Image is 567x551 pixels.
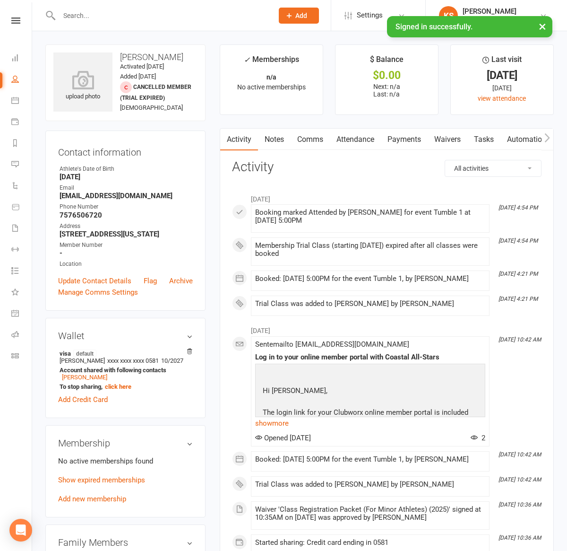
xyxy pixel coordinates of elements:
div: Address [60,222,193,231]
div: Email [60,184,193,192]
i: [DATE] 10:42 AM [498,476,541,483]
span: default [73,350,96,357]
div: Trial Class was added to [PERSON_NAME] by [PERSON_NAME] [255,300,485,308]
div: Membership Trial Class (starting [DATE]) expired after all classes were booked [255,242,485,258]
a: Activity [220,129,258,150]
time: Activated [DATE] [120,63,164,70]
div: [DATE] [459,83,545,93]
span: Signed in successfully. [395,22,472,31]
i: [DATE] 10:42 AM [498,451,541,458]
i: [DATE] 4:54 PM [498,237,538,244]
span: Opened [DATE] [255,434,311,442]
a: What's New [11,282,33,304]
span: Add [295,12,307,19]
i: ✓ [244,55,250,64]
a: view attendance [478,95,526,102]
strong: Account shared with following contacts [60,367,188,374]
strong: [DATE] [60,173,193,181]
span: xxxx xxxx xxxx 0581 [107,357,159,364]
a: click here [105,383,131,390]
a: General attendance kiosk mode [11,304,33,325]
strong: [STREET_ADDRESS][US_STATE] [60,230,193,238]
div: [PERSON_NAME] [463,7,516,16]
a: Manage Comms Settings [58,287,138,298]
p: No active memberships found [58,455,193,467]
div: Trial Class was added to [PERSON_NAME] by [PERSON_NAME] [255,481,485,489]
div: upload photo [53,70,112,102]
a: Product Sales [11,197,33,219]
a: Calendar [11,91,33,112]
strong: [EMAIL_ADDRESS][DOMAIN_NAME] [60,192,193,200]
a: show more [255,417,485,430]
li: [DATE] [232,189,541,204]
p: Hi [PERSON_NAME], [260,385,480,399]
i: [DATE] 10:36 AM [498,501,541,508]
a: Roll call kiosk mode [11,325,33,346]
div: Waiver 'Class Registration Packet (For Minor Athletes) (2025)' signed at 10:35AM on [DATE] was ap... [255,506,485,522]
span: [DEMOGRAPHIC_DATA] [120,104,183,111]
a: People [11,70,33,91]
div: KS [439,6,458,25]
a: [PERSON_NAME] [62,374,107,381]
h3: [PERSON_NAME] [53,52,198,62]
span: Settings [357,5,383,26]
h3: Activity [232,160,541,175]
a: Attendance [330,129,381,150]
div: Memberships [244,53,299,71]
h3: Family Members [58,537,193,548]
a: Comms [291,129,330,150]
i: [DATE] 4:54 PM [498,204,538,211]
input: Search... [56,9,266,22]
div: Location [60,260,193,269]
div: $0.00 [344,70,430,80]
a: Update Contact Details [58,275,131,287]
a: Tasks [467,129,500,150]
div: Athlete's Date of Birth [60,165,193,174]
a: Archive [169,275,193,287]
a: Show expired memberships [58,476,145,484]
button: × [534,16,551,36]
div: Started sharing: Credit card ending in 0581 [255,539,485,547]
a: Payments [11,112,33,133]
div: Booking marked Attended by [PERSON_NAME] for event Tumble 1 at [DATE] 5:00PM [255,209,485,225]
strong: - [60,249,193,257]
div: Open Intercom Messenger [9,519,32,542]
a: Add Credit Card [58,394,108,405]
h3: Wallet [58,331,193,341]
span: 2 [471,434,485,442]
strong: To stop sharing, [60,383,188,390]
i: [DATE] 10:42 AM [498,336,541,343]
a: Flag [144,275,157,287]
strong: 7576506720 [60,211,193,219]
a: Waivers [428,129,467,150]
div: Last visit [482,53,522,70]
div: Member Number [60,241,193,250]
div: $ Balance [370,53,404,70]
p: The login link for your Clubworx online member portal is included below: [260,407,480,432]
a: Payments [381,129,428,150]
a: Dashboard [11,48,33,70]
div: Booked: [DATE] 5:00PM for the event Tumble 1, by [PERSON_NAME] [255,455,485,464]
div: Phone Number [60,202,193,211]
li: [PERSON_NAME] [58,348,193,392]
strong: n/a [266,73,276,81]
p: Next: n/a Last: n/a [344,83,430,98]
a: Add new membership [58,495,126,503]
strong: visa [60,350,188,357]
span: Sent email to [EMAIL_ADDRESS][DOMAIN_NAME] [255,340,409,349]
div: Booked: [DATE] 5:00PM for the event Tumble 1, by [PERSON_NAME] [255,275,485,283]
div: Coastal All-Stars [463,16,516,24]
i: [DATE] 4:21 PM [498,296,538,302]
i: [DATE] 4:21 PM [498,271,538,277]
div: [DATE] [459,70,545,80]
span: No active memberships [237,83,306,91]
i: [DATE] 10:36 AM [498,534,541,541]
a: Reports [11,133,33,155]
span: Cancelled member (trial expired) [120,84,191,101]
h3: Contact information [58,143,193,157]
time: Added [DATE] [120,73,156,80]
a: Notes [258,129,291,150]
button: Add [279,8,319,24]
a: Class kiosk mode [11,346,33,367]
a: Automations [500,129,557,150]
